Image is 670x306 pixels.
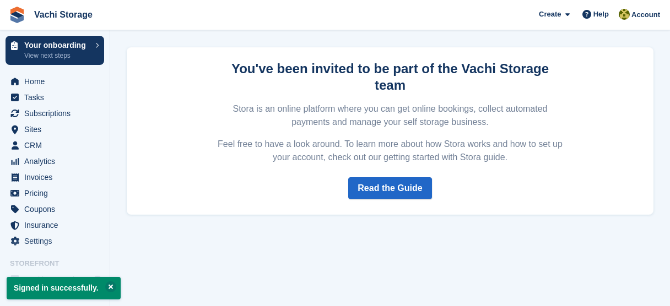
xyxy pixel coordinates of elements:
[6,74,104,89] a: menu
[631,9,660,20] span: Account
[24,51,90,61] p: View next steps
[6,106,104,121] a: menu
[6,272,104,287] a: menu
[24,41,90,49] p: Your onboarding
[24,138,90,153] span: CRM
[216,102,564,129] p: Stora is an online platform where you can get online bookings, collect automated payments and man...
[6,138,104,153] a: menu
[6,233,104,249] a: menu
[24,170,90,185] span: Invoices
[24,201,90,217] span: Coupons
[7,277,121,299] p: Signed in successfully.
[24,74,90,89] span: Home
[24,217,90,233] span: Insurance
[216,138,564,164] p: Feel free to have a look around. To learn more about how Stora works and how to set up your accou...
[6,36,104,65] a: Your onboarding View next steps
[348,177,431,199] a: Read the Guide
[6,201,104,217] a: menu
[24,106,90,121] span: Subscriptions
[9,7,25,23] img: stora-icon-8386f47178a22dfd0bd8f6a31ec36ba5ce8667c1dd55bd0f319d3a0aa187defe.svg
[24,154,90,169] span: Analytics
[24,233,90,249] span: Settings
[231,61,549,92] strong: You've been invited to be part of the Vachi Storage team
[30,6,97,24] a: Vachi Storage
[539,9,561,20] span: Create
[6,217,104,233] a: menu
[6,185,104,201] a: menu
[6,154,104,169] a: menu
[24,185,90,201] span: Pricing
[6,122,104,137] a: menu
[6,170,104,185] a: menu
[24,90,90,105] span: Tasks
[593,9,609,20] span: Help
[24,122,90,137] span: Sites
[619,9,630,20] img: Accounting
[6,90,104,105] a: menu
[10,258,110,269] span: Storefront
